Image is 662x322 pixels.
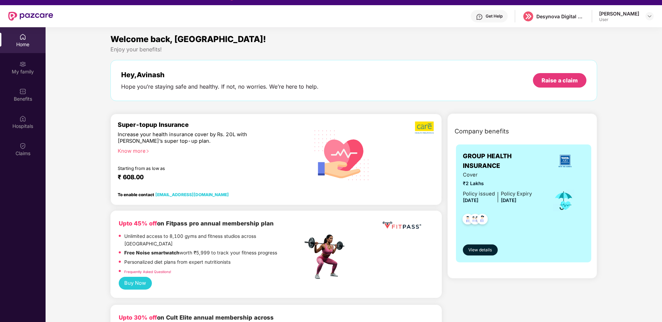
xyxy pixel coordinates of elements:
div: Starting from as low as [118,166,273,171]
img: svg+xml;base64,PHN2ZyB4bWxucz0iaHR0cDovL3d3dy53My5vcmcvMjAwMC9zdmciIHhtbG5zOnhsaW5rPSJodHRwOi8vd3... [309,121,375,188]
img: insurerLogo [556,152,574,170]
div: ₹ 608.00 [118,173,296,182]
span: Cover [463,171,532,179]
b: Upto 30% off [119,314,157,321]
a: [EMAIL_ADDRESS][DOMAIN_NAME] [155,192,229,197]
a: Frequently Asked Questions! [124,270,171,274]
img: svg+xml;base64,PHN2ZyB3aWR0aD0iMjAiIGhlaWdodD0iMjAiIHZpZXdCb3g9IjAgMCAyMCAyMCIgZmlsbD0ibm9uZSIgeG... [19,61,26,68]
span: Welcome back, [GEOGRAPHIC_DATA]! [110,34,266,44]
div: Hope you’re staying safe and healthy. If not, no worries. We’re here to help. [121,83,319,90]
div: Increase your health insurance cover by Rs. 20L with [PERSON_NAME]’s super top-up plan. [118,131,273,145]
img: fppp.png [381,219,422,232]
div: Policy Expiry [501,190,532,198]
strong: Free Noise smartwatch [124,250,179,255]
div: [PERSON_NAME] [599,10,639,17]
img: svg+xml;base64,PHN2ZyBpZD0iRHJvcGRvd24tMzJ4MzIiIHhtbG5zPSJodHRwOi8vd3d3LnczLm9yZy8yMDAwL3N2ZyIgd2... [647,13,652,19]
span: [DATE] [463,198,478,203]
img: svg+xml;base64,PHN2ZyBpZD0iSG9zcGl0YWxzIiB4bWxucz0iaHR0cDovL3d3dy53My5vcmcvMjAwMC9zdmciIHdpZHRoPS... [19,115,26,122]
div: User [599,17,639,22]
img: fpp.png [302,233,351,281]
img: svg+xml;base64,PHN2ZyB4bWxucz0iaHR0cDovL3d3dy53My5vcmcvMjAwMC9zdmciIHdpZHRoPSI0OC45MTUiIGhlaWdodD... [467,212,484,229]
button: Buy Now [119,277,152,290]
span: right [146,149,149,153]
img: svg+xml;base64,PHN2ZyB4bWxucz0iaHR0cDovL3d3dy53My5vcmcvMjAwMC9zdmciIHdpZHRoPSI0OC45NDMiIGhlaWdodD... [459,212,476,229]
img: icon [553,189,575,212]
div: To enable contact [118,192,229,197]
img: svg+xml;base64,PHN2ZyBpZD0iSGVscC0zMngzMiIgeG1sbnM9Imh0dHA6Ly93d3cudzMub3JnLzIwMDAvc3ZnIiB3aWR0aD... [476,13,483,20]
button: View details [463,244,498,255]
div: Hey, Avinash [121,71,319,79]
img: b5dec4f62d2307b9de63beb79f102df3.png [415,121,435,134]
div: Super-topup Insurance [118,121,303,128]
img: svg+xml;base64,PHN2ZyBpZD0iQmVuZWZpdHMiIHhtbG5zPSJodHRwOi8vd3d3LnczLm9yZy8yMDAwL3N2ZyIgd2lkdGg9Ij... [19,88,26,95]
div: Know more [118,148,299,153]
b: on Fitpass pro annual membership plan [119,220,274,227]
div: Policy issued [463,190,495,198]
p: Unlimited access to 8,100 gyms and fitness studios across [GEOGRAPHIC_DATA] [124,233,302,248]
span: Company benefits [455,127,509,136]
p: worth ₹5,999 to track your fitness progress [124,249,277,257]
img: svg+xml;base64,PHN2ZyB4bWxucz0iaHR0cDovL3d3dy53My5vcmcvMjAwMC9zdmciIHdpZHRoPSI0OC45NDMiIGhlaWdodD... [474,212,491,229]
div: Raise a claim [542,77,578,84]
div: Desynova Digital private limited [536,13,585,20]
img: svg+xml;base64,PHN2ZyBpZD0iQ2xhaW0iIHhtbG5zPSJodHRwOi8vd3d3LnczLm9yZy8yMDAwL3N2ZyIgd2lkdGg9IjIwIi... [19,142,26,149]
div: Get Help [486,13,503,19]
span: View details [468,247,492,253]
span: [DATE] [501,198,516,203]
img: New Pazcare Logo [8,12,53,21]
p: Personalized diet plans from expert nutritionists [124,259,231,266]
b: Upto 45% off [119,220,157,227]
img: svg+xml;base64,PHN2ZyBpZD0iSG9tZSIgeG1sbnM9Imh0dHA6Ly93d3cudzMub3JnLzIwMDAvc3ZnIiB3aWR0aD0iMjAiIG... [19,33,26,40]
img: logo%20(5).png [523,11,533,21]
span: ₹2 Lakhs [463,180,532,188]
span: GROUP HEALTH INSURANCE [463,151,545,171]
div: Enjoy your benefits! [110,46,597,53]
